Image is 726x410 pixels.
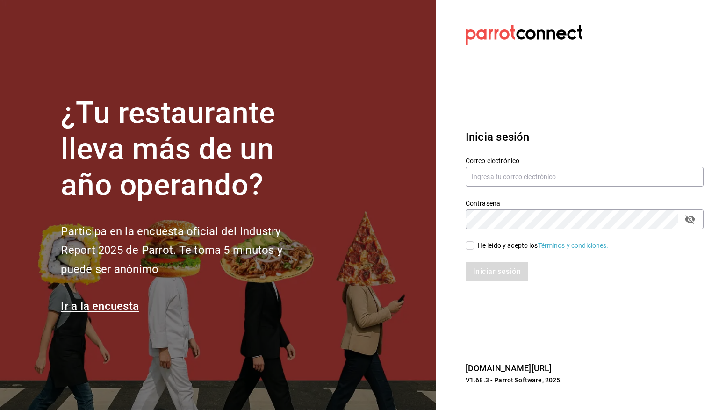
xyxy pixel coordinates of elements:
label: Correo electrónico [466,158,704,164]
input: Ingresa tu correo electrónico [466,167,704,187]
h2: Participa en la encuesta oficial del Industry Report 2025 de Parrot. Te toma 5 minutos y puede se... [61,222,313,279]
a: [DOMAIN_NAME][URL] [466,363,552,373]
label: Contraseña [466,200,704,207]
a: Términos y condiciones. [538,242,609,249]
h1: ¿Tu restaurante lleva más de un año operando? [61,95,313,203]
p: V1.68.3 - Parrot Software, 2025. [466,375,704,385]
h3: Inicia sesión [466,129,704,145]
div: He leído y acepto los [478,241,609,251]
button: passwordField [682,211,698,227]
a: Ir a la encuesta [61,300,139,313]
